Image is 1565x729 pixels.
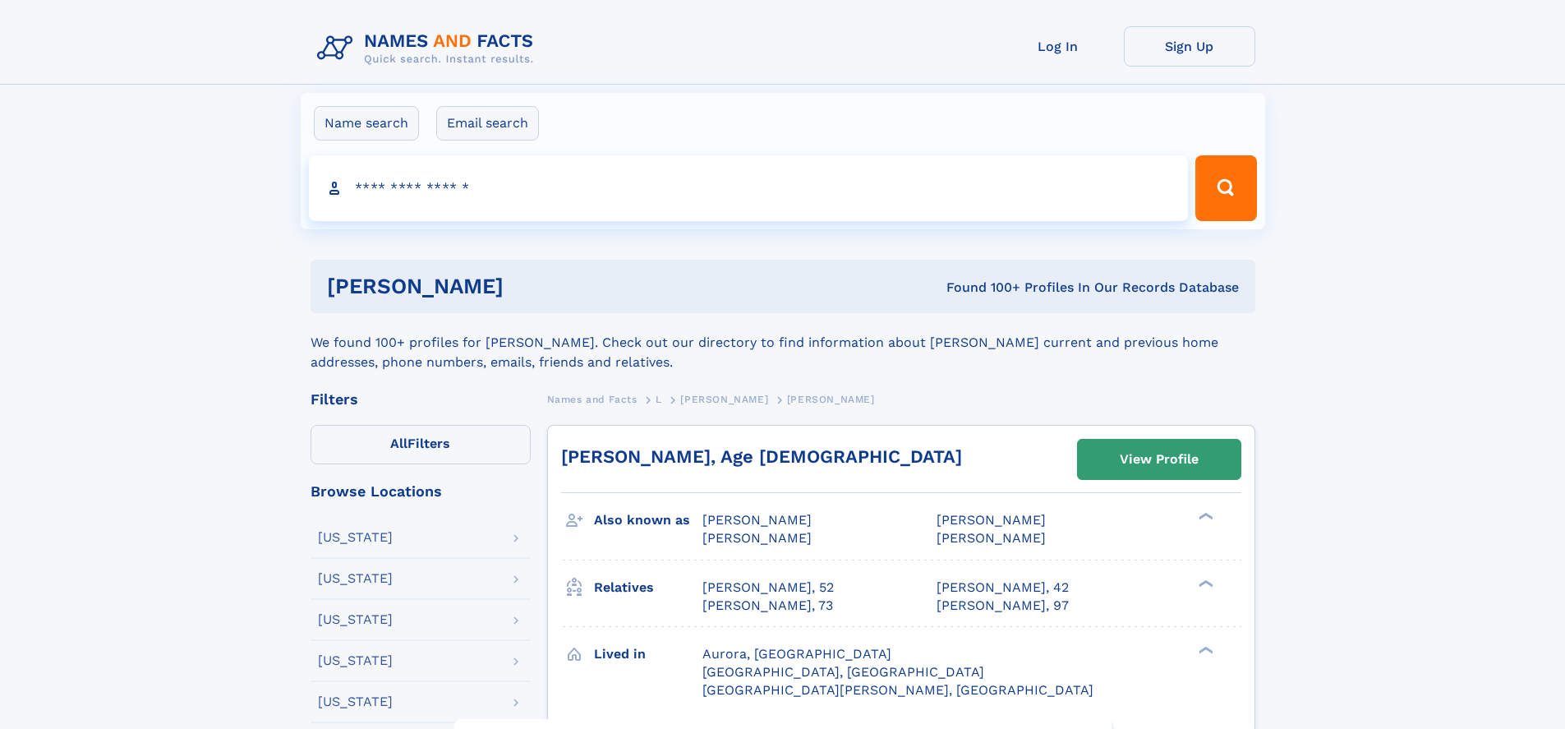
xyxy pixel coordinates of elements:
[318,572,393,585] div: [US_STATE]
[680,394,768,405] span: [PERSON_NAME]
[314,106,419,141] label: Name search
[937,530,1046,546] span: [PERSON_NAME]
[311,26,547,71] img: Logo Names and Facts
[318,654,393,667] div: [US_STATE]
[992,26,1124,67] a: Log In
[594,574,702,602] h3: Relatives
[561,446,962,467] a: [PERSON_NAME], Age [DEMOGRAPHIC_DATA]
[1124,26,1255,67] a: Sign Up
[436,106,539,141] label: Email search
[702,646,891,662] span: Aurora, [GEOGRAPHIC_DATA]
[311,484,531,499] div: Browse Locations
[702,664,984,680] span: [GEOGRAPHIC_DATA], [GEOGRAPHIC_DATA]
[937,579,1069,597] a: [PERSON_NAME], 42
[1195,155,1256,221] button: Search Button
[702,530,812,546] span: [PERSON_NAME]
[311,313,1255,372] div: We found 100+ profiles for [PERSON_NAME]. Check out our directory to find information about [PERS...
[1120,441,1199,478] div: View Profile
[1194,511,1214,522] div: ❯
[327,276,725,297] h1: [PERSON_NAME]
[1194,578,1214,588] div: ❯
[318,531,393,544] div: [US_STATE]
[656,394,662,405] span: L
[787,394,875,405] span: [PERSON_NAME]
[318,695,393,708] div: [US_STATE]
[1078,440,1240,479] a: View Profile
[309,155,1189,221] input: search input
[937,597,1069,615] a: [PERSON_NAME], 97
[680,389,768,409] a: [PERSON_NAME]
[725,279,1239,297] div: Found 100+ Profiles In Our Records Database
[390,436,407,451] span: All
[547,389,638,409] a: Names and Facts
[311,425,531,464] label: Filters
[1194,644,1214,655] div: ❯
[311,392,531,407] div: Filters
[318,613,393,626] div: [US_STATE]
[594,506,702,534] h3: Also known as
[702,682,1093,698] span: [GEOGRAPHIC_DATA][PERSON_NAME], [GEOGRAPHIC_DATA]
[702,512,812,528] span: [PERSON_NAME]
[656,389,662,409] a: L
[937,512,1046,528] span: [PERSON_NAME]
[594,640,702,668] h3: Lived in
[702,597,833,615] a: [PERSON_NAME], 73
[702,579,834,597] a: [PERSON_NAME], 52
